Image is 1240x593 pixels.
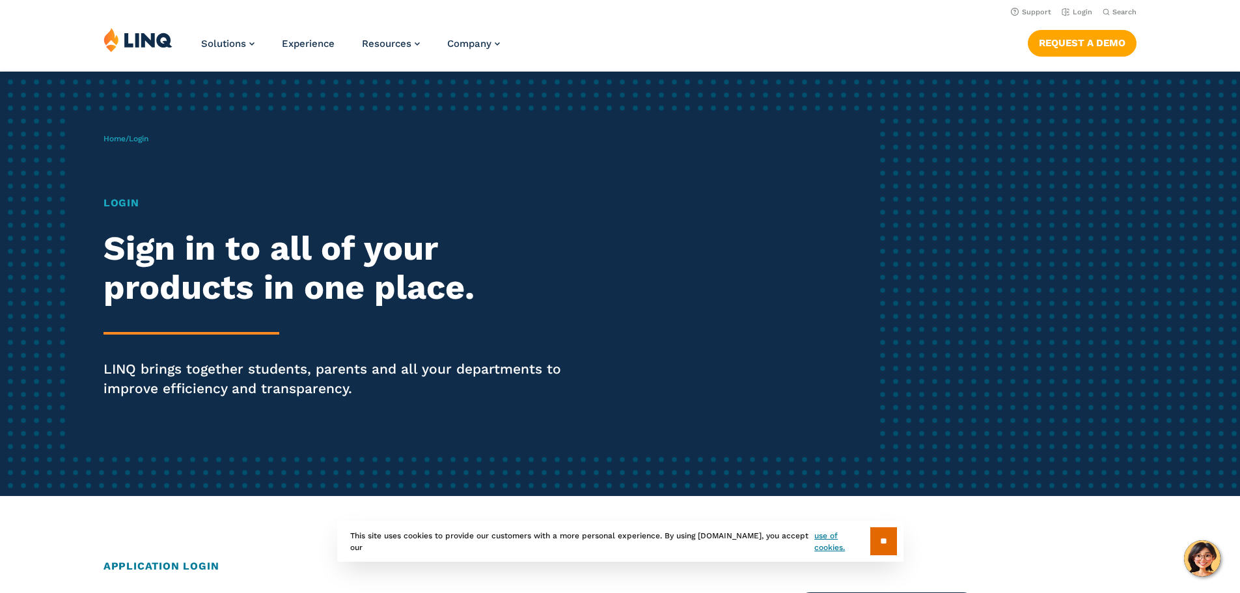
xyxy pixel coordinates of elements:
[201,27,500,70] nav: Primary Navigation
[1103,7,1137,17] button: Open Search Bar
[129,134,148,143] span: Login
[282,38,335,49] a: Experience
[1112,8,1137,16] span: Search
[103,229,581,307] h2: Sign in to all of your products in one place.
[814,530,870,553] a: use of cookies.
[201,38,246,49] span: Solutions
[1028,30,1137,56] a: Request a Demo
[447,38,491,49] span: Company
[337,521,903,562] div: This site uses cookies to provide our customers with a more personal experience. By using [DOMAIN...
[1011,8,1051,16] a: Support
[362,38,420,49] a: Resources
[362,38,411,49] span: Resources
[103,134,126,143] a: Home
[447,38,500,49] a: Company
[1184,540,1220,577] button: Hello, have a question? Let’s chat.
[103,195,581,211] h1: Login
[103,134,148,143] span: /
[1062,8,1092,16] a: Login
[1028,27,1137,56] nav: Button Navigation
[201,38,255,49] a: Solutions
[103,27,172,52] img: LINQ | K‑12 Software
[103,359,581,398] p: LINQ brings together students, parents and all your departments to improve efficiency and transpa...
